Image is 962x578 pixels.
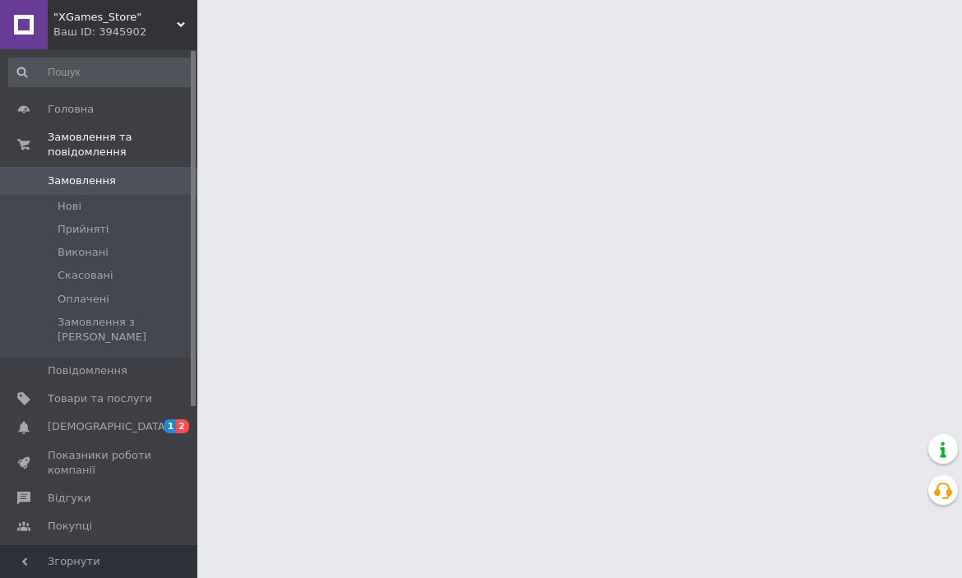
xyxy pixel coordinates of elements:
span: Скасовані [58,268,113,283]
span: "XGames_Store" [53,10,177,25]
span: Нові [58,199,81,214]
span: Показники роботи компанії [48,448,152,478]
span: Замовлення з [PERSON_NAME] [58,315,192,344]
span: Головна [48,102,94,117]
span: 2 [176,419,189,433]
span: Замовлення [48,173,116,188]
span: Прийняті [58,222,109,237]
span: Покупці [48,519,92,534]
span: Повідомлення [48,363,127,378]
span: Товари та послуги [48,391,152,406]
span: Оплачені [58,292,109,307]
div: Ваш ID: 3945902 [53,25,197,39]
span: Виконані [58,245,109,260]
span: Замовлення та повідомлення [48,130,197,160]
input: Пошук [8,58,194,87]
span: Відгуки [48,491,90,506]
span: [DEMOGRAPHIC_DATA] [48,419,169,434]
span: 1 [164,419,177,433]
